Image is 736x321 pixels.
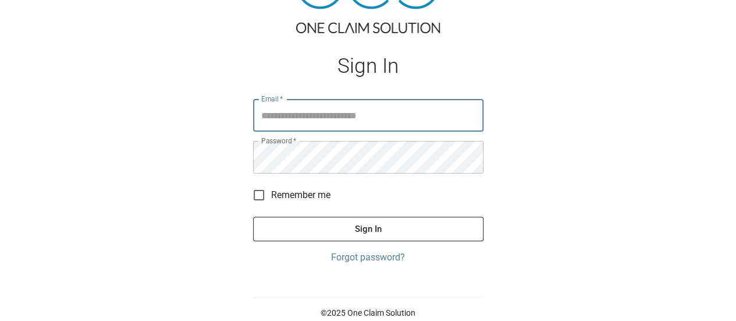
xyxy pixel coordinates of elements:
[253,217,483,241] button: Sign In
[14,7,61,30] img: ocs-logo-white-transparent.png
[261,136,296,146] label: Password
[261,94,283,104] label: Email
[253,307,483,319] p: © 2025 One Claim Solution
[271,188,330,202] span: Remember me
[253,54,483,78] h1: Sign In
[253,251,483,264] a: Forgot password?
